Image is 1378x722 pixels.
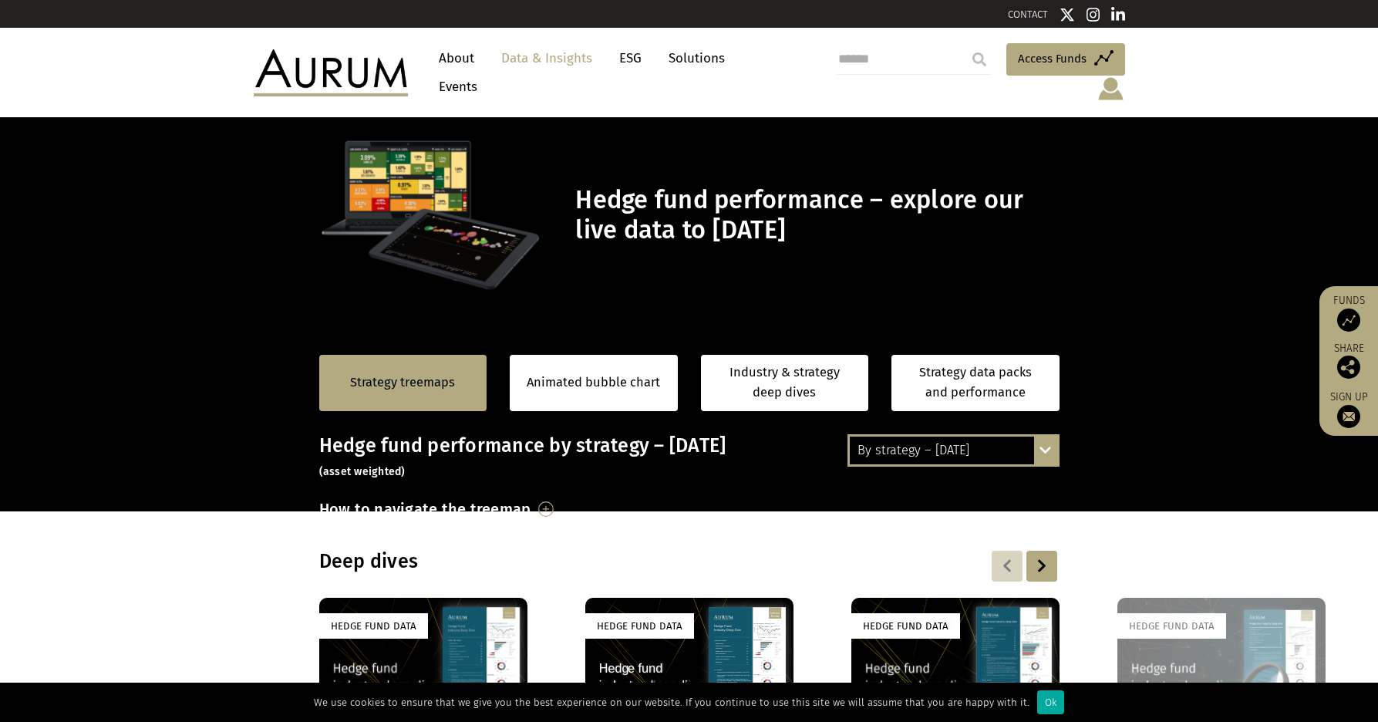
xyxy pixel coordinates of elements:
a: Events [431,73,477,101]
img: Access Funds [1337,309,1360,332]
a: Strategy data packs and performance [891,355,1060,411]
a: ESG [612,44,649,73]
a: CONTACT [1008,8,1048,20]
h3: Deep dives [319,550,861,573]
a: Strategy treemaps [350,373,455,393]
div: Hedge Fund Data [585,613,694,639]
span: Access Funds [1018,49,1087,68]
img: Instagram icon [1087,7,1100,22]
small: (asset weighted) [319,465,406,478]
div: Hedge Fund Data [1117,613,1226,639]
div: Share [1327,343,1370,379]
input: Submit [964,44,995,75]
a: Sign up [1327,390,1370,428]
img: Sign up to our newsletter [1337,405,1360,428]
h1: Hedge fund performance – explore our live data to [DATE] [575,185,1055,245]
h3: Hedge fund performance by strategy – [DATE] [319,434,1060,481]
a: Data & Insights [494,44,600,73]
div: By strategy – [DATE] [850,437,1057,464]
img: account-icon.svg [1097,76,1125,102]
a: Solutions [661,44,733,73]
a: Industry & strategy deep dives [701,355,869,411]
div: Hedge Fund Data [319,613,428,639]
a: About [431,44,482,73]
img: Twitter icon [1060,7,1075,22]
img: Linkedin icon [1111,7,1125,22]
div: Ok [1037,690,1064,714]
a: Funds [1327,294,1370,332]
img: Share this post [1337,356,1360,379]
h3: How to navigate the treemap [319,496,531,522]
img: Aurum [254,49,408,96]
div: Hedge Fund Data [851,613,960,639]
a: Animated bubble chart [527,373,660,393]
a: Access Funds [1006,43,1125,76]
